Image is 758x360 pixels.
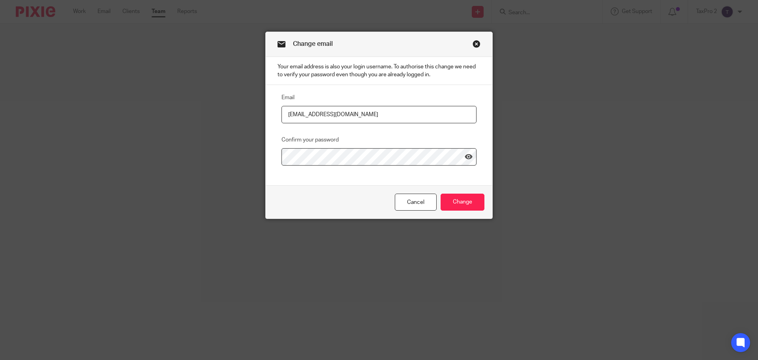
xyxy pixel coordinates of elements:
[473,40,480,51] a: Close this dialog window
[395,194,437,211] a: Cancel
[281,136,339,144] label: Confirm your password
[266,57,492,85] p: Your email address is also your login username. To authorise this change we need to verify your p...
[293,41,333,47] span: Change email
[441,194,484,211] input: Change
[281,94,295,102] label: Email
